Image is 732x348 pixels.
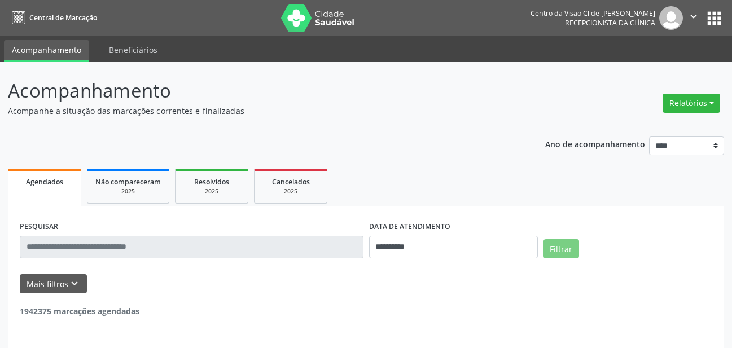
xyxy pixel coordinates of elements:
[8,8,97,27] a: Central de Marcação
[20,306,139,316] strong: 1942375 marcações agendadas
[183,187,240,196] div: 2025
[659,6,683,30] img: img
[95,177,161,187] span: Não compareceram
[95,187,161,196] div: 2025
[194,177,229,187] span: Resolvidos
[683,6,704,30] button: 
[101,40,165,60] a: Beneficiários
[687,10,700,23] i: 
[68,277,81,290] i: keyboard_arrow_down
[20,274,87,294] button: Mais filtroskeyboard_arrow_down
[20,218,58,236] label: PESQUISAR
[8,105,509,117] p: Acompanhe a situação das marcações correntes e finalizadas
[663,94,720,113] button: Relatórios
[29,13,97,23] span: Central de Marcação
[8,77,509,105] p: Acompanhamento
[4,40,89,62] a: Acompanhamento
[262,187,319,196] div: 2025
[531,8,655,18] div: Centro da Visao Cl de [PERSON_NAME]
[543,239,579,258] button: Filtrar
[26,177,63,187] span: Agendados
[545,136,645,151] p: Ano de acompanhamento
[565,18,655,28] span: Recepcionista da clínica
[369,218,450,236] label: DATA DE ATENDIMENTO
[272,177,310,187] span: Cancelados
[704,8,724,28] button: apps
